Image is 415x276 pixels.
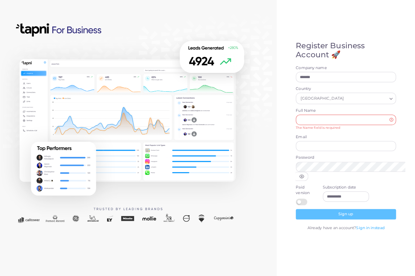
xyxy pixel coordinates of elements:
[296,185,315,196] label: Paid version
[296,93,396,104] div: Search for option
[356,225,384,230] a: Sign in instead
[296,126,340,129] small: The Name field is required
[323,185,369,190] label: Subscription date
[296,65,396,71] label: Company name
[300,95,345,102] span: [GEOGRAPHIC_DATA]
[296,41,396,60] h4: Register Business Account 🚀
[296,209,396,219] button: Sign up
[296,155,396,160] label: Password
[296,108,396,114] label: Full Name
[296,86,396,92] label: Country
[307,225,356,230] span: Already have an account?
[345,95,387,102] input: Search for option
[296,134,396,140] label: Email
